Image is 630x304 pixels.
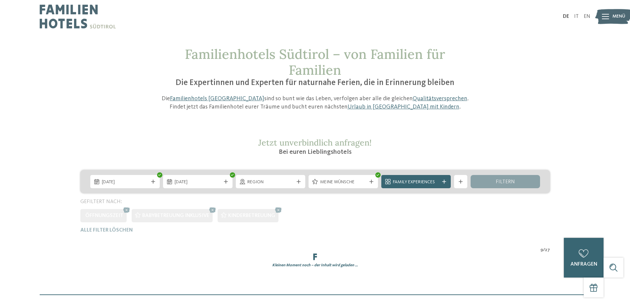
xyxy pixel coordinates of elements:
[348,104,459,110] a: Urlaub in [GEOGRAPHIC_DATA] mit Kindern
[176,79,454,87] span: Die Expertinnen und Experten für naturnahe Ferien, die in Erinnerung bleiben
[320,179,366,186] span: Meine Wünsche
[258,137,372,148] span: Jetzt unverbindlich anfragen!
[563,14,569,19] a: DE
[247,179,294,186] span: Region
[543,247,545,253] span: /
[540,247,543,253] span: 9
[574,14,579,19] a: IT
[75,263,555,268] div: Kleinen Moment noch – der Inhalt wird geladen …
[175,179,221,186] span: [DATE]
[393,179,439,186] span: Family Experiences
[612,13,625,20] span: Menü
[584,14,590,19] a: EN
[158,95,472,111] p: Die sind so bunt wie das Leben, verfolgen aber alle die gleichen . Findet jetzt das Familienhotel...
[170,96,264,102] a: Familienhotels [GEOGRAPHIC_DATA]
[564,238,604,278] a: anfragen
[413,96,467,102] a: Qualitätsversprechen
[570,262,597,267] span: anfragen
[279,149,352,155] span: Bei euren Lieblingshotels
[185,46,445,78] span: Familienhotels Südtirol – von Familien für Familien
[545,247,550,253] span: 27
[102,179,148,186] span: [DATE]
